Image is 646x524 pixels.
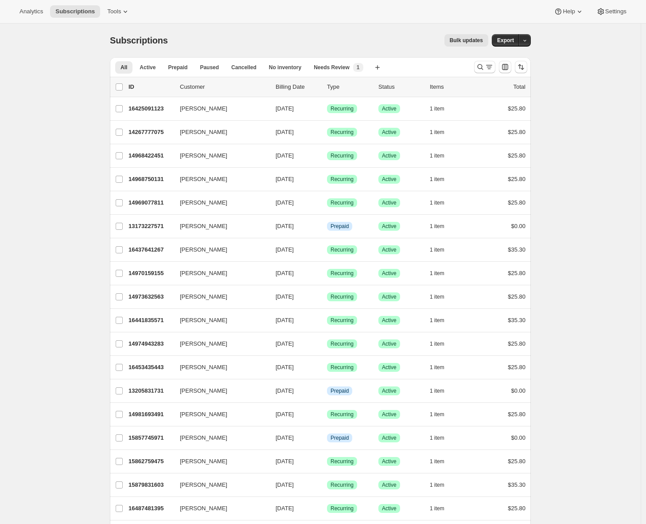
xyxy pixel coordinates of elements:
[128,455,525,468] div: 15862759475[PERSON_NAME][DATE]SuccessRecurringSuccessActive1 item$25.80
[276,83,320,91] p: Billing Date
[331,270,354,277] span: Recurring
[128,104,173,113] p: 16425091123
[430,126,454,138] button: 1 item
[591,5,632,18] button: Settings
[19,8,43,15] span: Analytics
[180,292,227,301] span: [PERSON_NAME]
[430,458,444,465] span: 1 item
[314,64,350,71] span: Needs Review
[508,364,525,370] span: $25.80
[276,105,294,112] span: [DATE]
[276,317,294,323] span: [DATE]
[128,198,173,207] p: 14969077811
[128,314,525,327] div: 16441835571[PERSON_NAME][DATE]SuccessRecurringSuccessActive1 item$35.30
[331,364,354,371] span: Recurring
[497,37,514,44] span: Export
[508,246,525,253] span: $35.30
[331,199,354,206] span: Recurring
[508,411,525,418] span: $25.80
[430,411,444,418] span: 1 item
[508,199,525,206] span: $25.80
[382,223,397,230] span: Active
[14,5,48,18] button: Analytics
[128,504,173,513] p: 16487481395
[430,361,454,374] button: 1 item
[180,104,227,113] span: [PERSON_NAME]
[382,270,397,277] span: Active
[331,458,354,465] span: Recurring
[331,223,349,230] span: Prepaid
[511,223,525,229] span: $0.00
[492,34,519,47] button: Export
[382,387,397,394] span: Active
[382,129,397,136] span: Active
[175,313,263,327] button: [PERSON_NAME]
[128,267,525,280] div: 14970159155[PERSON_NAME][DATE]SuccessRecurringSuccessActive1 item$25.80
[175,219,263,233] button: [PERSON_NAME]
[128,244,525,256] div: 16437641267[PERSON_NAME][DATE]SuccessRecurringSuccessActive1 item$35.30
[508,105,525,112] span: $25.80
[474,61,495,73] button: Search and filter results
[508,270,525,276] span: $25.80
[128,292,173,301] p: 14973632563
[382,481,397,489] span: Active
[276,129,294,135] span: [DATE]
[331,293,354,300] span: Recurring
[128,222,173,231] p: 13173227571
[128,363,173,372] p: 16453435443
[327,83,371,91] div: Type
[382,199,397,206] span: Active
[430,267,454,280] button: 1 item
[508,340,525,347] span: $25.80
[175,196,263,210] button: [PERSON_NAME]
[128,481,173,489] p: 15879831603
[331,387,349,394] span: Prepaid
[508,481,525,488] span: $35.30
[121,64,127,71] span: All
[430,387,444,394] span: 1 item
[276,199,294,206] span: [DATE]
[175,384,263,398] button: [PERSON_NAME]
[331,481,354,489] span: Recurring
[231,64,257,71] span: Cancelled
[128,220,525,232] div: 13173227571[PERSON_NAME][DATE]InfoPrepaidSuccessActive1 item$0.00
[276,434,294,441] span: [DATE]
[175,266,263,280] button: [PERSON_NAME]
[175,431,263,445] button: [PERSON_NAME]
[128,291,525,303] div: 14973632563[PERSON_NAME][DATE]SuccessRecurringSuccessActive1 item$25.80
[430,293,444,300] span: 1 item
[276,411,294,418] span: [DATE]
[128,126,525,138] div: 14267777075[PERSON_NAME][DATE]SuccessRecurringSuccessActive1 item$25.80
[128,83,173,91] p: ID
[499,61,511,73] button: Customize table column order and visibility
[430,220,454,232] button: 1 item
[430,340,444,347] span: 1 item
[175,149,263,163] button: [PERSON_NAME]
[276,270,294,276] span: [DATE]
[382,411,397,418] span: Active
[508,176,525,182] span: $25.80
[370,61,385,74] button: Create new view
[107,8,121,15] span: Tools
[128,150,525,162] div: 14968422451[PERSON_NAME][DATE]SuccessRecurringSuccessActive1 item$25.80
[276,223,294,229] span: [DATE]
[175,454,263,469] button: [PERSON_NAME]
[430,129,444,136] span: 1 item
[128,361,525,374] div: 16453435443[PERSON_NAME][DATE]SuccessRecurringSuccessActive1 item$25.80
[128,385,525,397] div: 13205831731[PERSON_NAME][DATE]InfoPrepaidSuccessActive1 item$0.00
[180,433,227,442] span: [PERSON_NAME]
[382,434,397,441] span: Active
[180,83,269,91] p: Customer
[175,501,263,516] button: [PERSON_NAME]
[430,432,454,444] button: 1 item
[382,293,397,300] span: Active
[128,173,525,185] div: 14968750131[PERSON_NAME][DATE]SuccessRecurringSuccessActive1 item$25.80
[168,64,187,71] span: Prepaid
[128,102,525,115] div: 16425091123[PERSON_NAME][DATE]SuccessRecurringSuccessActive1 item$25.80
[430,338,454,350] button: 1 item
[430,173,454,185] button: 1 item
[331,505,354,512] span: Recurring
[508,317,525,323] span: $35.30
[128,338,525,350] div: 14974943283[PERSON_NAME][DATE]SuccessRecurringSuccessActive1 item$25.80
[128,128,173,137] p: 14267777075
